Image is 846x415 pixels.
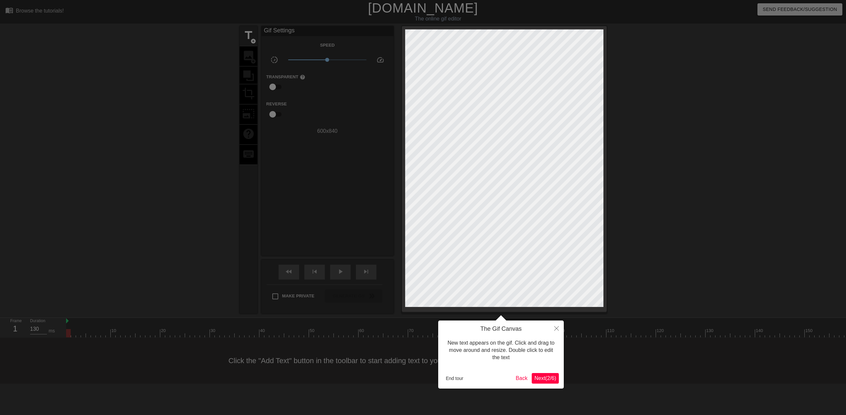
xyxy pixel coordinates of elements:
[549,321,564,336] button: Close
[534,375,556,381] span: Next ( 2 / 6 )
[532,373,559,384] button: Next
[513,373,530,384] button: Back
[443,325,559,333] h4: The Gif Canvas
[443,373,466,383] button: End tour
[443,333,559,368] div: New text appears on the gif. Click and drag to move around and resize. Double click to edit the text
